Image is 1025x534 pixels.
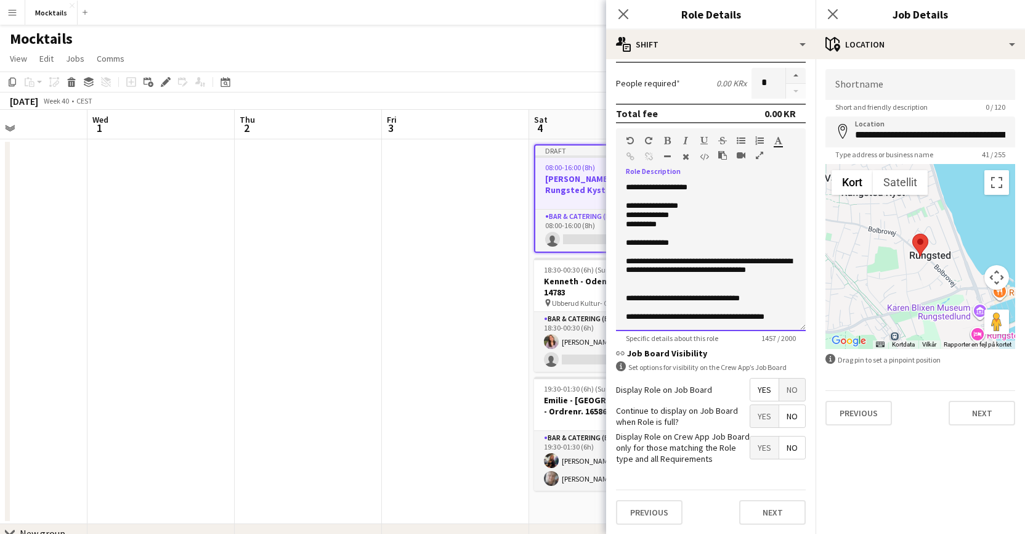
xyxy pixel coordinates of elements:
[737,136,745,146] button: Unordered List
[76,96,92,105] div: CEST
[240,114,255,125] span: Thu
[10,53,27,64] span: View
[737,150,745,160] button: Insert video
[10,30,73,48] h1: Mocktails
[387,114,397,125] span: Fri
[532,121,548,135] span: 4
[922,341,936,348] a: Vilkår (åbnes i en ny fane)
[949,401,1015,425] button: Next
[786,68,806,84] button: Increase
[616,500,683,525] button: Previous
[534,258,672,372] app-job-card: 18:30-00:30 (6h) (Sun)1/2Kenneth - Odense - Ordre Nr. 14783 Ubberud Kultur- Og Bevægelseshus1 Rol...
[832,170,873,195] button: Vis vejkort
[238,121,255,135] span: 2
[774,136,782,146] button: Text Color
[825,150,943,159] span: Type address or business name
[825,102,938,112] span: Short and friendly description
[5,51,32,67] a: View
[750,405,779,427] span: Yes
[534,312,672,372] app-card-role: Bar & Catering (Bar Tender)1/218:30-00:30 (6h)[PERSON_NAME]
[616,78,680,89] label: People required
[755,136,764,146] button: Ordered List
[984,265,1009,290] button: Styringselement til kortkamera
[779,437,805,459] span: No
[681,136,690,146] button: Italic
[750,379,779,401] span: Yes
[829,333,869,349] img: Google
[534,276,672,298] h3: Kenneth - Odense - Ordre Nr. 14783
[544,265,612,274] span: 18:30-00:30 (6h) (Sun)
[750,437,779,459] span: Yes
[616,348,806,359] h3: Job Board Visibility
[644,136,653,146] button: Redo
[739,500,806,525] button: Next
[944,341,1011,348] a: Rapporter en fejl på kortet
[92,114,108,125] span: Wed
[663,136,671,146] button: Bold
[606,30,816,59] div: Shift
[616,334,728,343] span: Specific details about this role
[718,136,727,146] button: Strikethrough
[534,377,672,491] app-job-card: 19:30-01:30 (6h) (Sun)2/2Emilie - [GEOGRAPHIC_DATA] - Ordrenr. 165861 RoleBar & Catering (Bar Ten...
[97,53,124,64] span: Comms
[984,170,1009,195] button: Slå fuld skærm til/fra
[545,163,595,172] span: 08:00-16:00 (8h)
[816,6,1025,22] h3: Job Details
[544,384,612,393] span: 19:30-01:30 (6h) (Sun)
[825,401,892,425] button: Previous
[700,152,708,162] button: HTML Code
[764,107,796,120] div: 0.00 KR
[616,107,658,120] div: Total fee
[606,6,816,22] h3: Role Details
[716,78,747,89] div: 0.00 KR x
[534,431,672,491] app-card-role: Bar & Catering (Bar Tender)2/219:30-01:30 (6h)[PERSON_NAME][PERSON_NAME]
[552,298,644,308] span: Ubberud Kultur- Og Bevægelseshus
[984,310,1009,334] button: Træk Pegman hen på kortet for at åbne Street View
[972,150,1015,159] span: 41 / 255
[892,340,915,349] button: Kortdata
[755,150,764,160] button: Fullscreen
[663,152,671,162] button: Horizontal Line
[385,121,397,135] span: 3
[700,136,708,146] button: Underline
[825,354,1015,366] div: Drag pin to set a pinpoint position
[25,1,78,25] button: Mocktails
[616,405,750,427] label: Continue to display on Job Board when Role is full?
[626,136,634,146] button: Undo
[873,170,928,195] button: Vis satellitbilleder
[681,152,690,162] button: Clear Formatting
[534,144,672,253] app-job-card: Draft08:00-16:00 (8h)0/1[PERSON_NAME] - Organic - Rungsted Kyst1 RoleBar & Catering (Bar Tender)0...
[92,51,129,67] a: Comms
[976,102,1015,112] span: 0 / 120
[61,51,89,67] a: Jobs
[66,53,84,64] span: Jobs
[10,95,38,107] div: [DATE]
[535,173,671,195] h3: [PERSON_NAME] - Organic - Rungsted Kyst
[779,379,805,401] span: No
[91,121,108,135] span: 1
[616,361,806,373] div: Set options for visibility on the Crew App’s Job Board
[876,340,885,349] button: Tastaturgenveje
[39,53,54,64] span: Edit
[34,51,59,67] a: Edit
[41,96,71,105] span: Week 40
[534,395,672,417] h3: Emilie - [GEOGRAPHIC_DATA] - Ordrenr. 16586
[535,146,671,155] div: Draft
[534,114,548,125] span: Sat
[616,431,750,465] label: Display Role on Crew App Job Board only for those matching the Role type and all Requirements
[779,405,805,427] span: No
[535,210,671,252] app-card-role: Bar & Catering (Bar Tender)0/108:00-16:00 (8h)
[616,384,712,395] label: Display Role on Job Board
[829,333,869,349] a: Åbn dette området i Google Maps (åbner i et nyt vindue)
[816,30,1025,59] div: Location
[718,150,727,160] button: Paste as plain text
[752,334,806,343] span: 1457 / 2000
